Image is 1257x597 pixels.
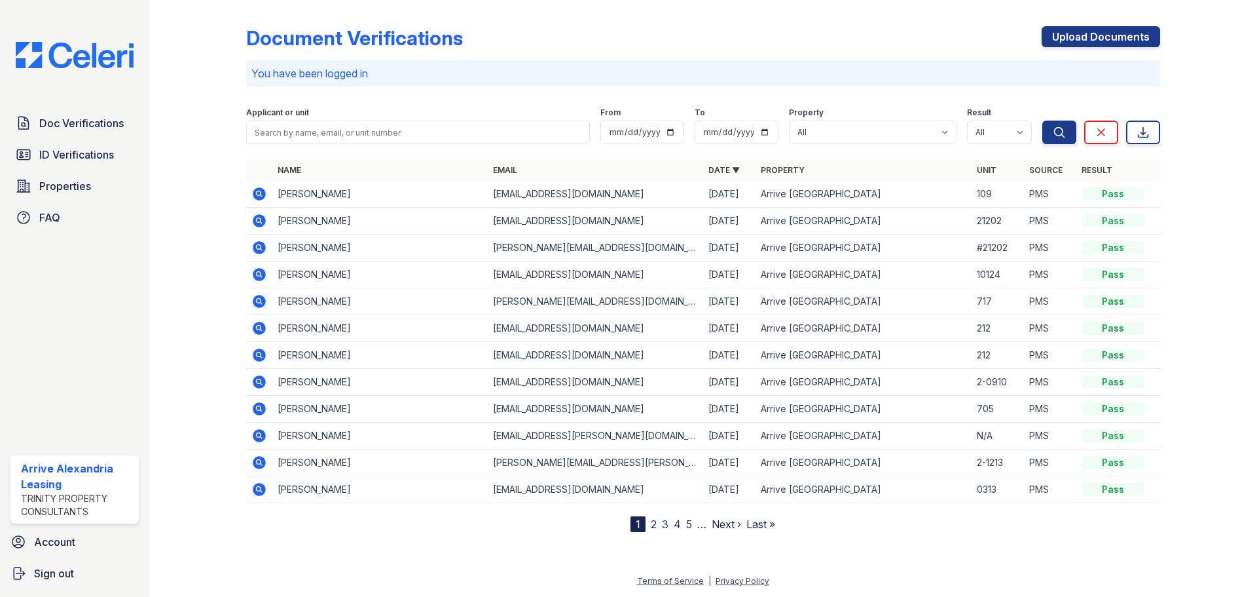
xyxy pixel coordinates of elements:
td: Arrive [GEOGRAPHIC_DATA] [756,342,971,369]
td: Arrive [GEOGRAPHIC_DATA] [756,235,971,261]
td: [PERSON_NAME] [272,476,488,503]
td: PMS [1024,476,1076,503]
td: 2-0910 [972,369,1024,396]
td: #21202 [972,235,1024,261]
span: FAQ [39,210,60,225]
label: From [600,107,621,118]
input: Search by name, email, or unit number [246,121,590,144]
td: [DATE] [703,423,756,450]
span: Sign out [34,566,74,581]
td: [DATE] [703,288,756,315]
td: PMS [1024,369,1076,396]
td: Arrive [GEOGRAPHIC_DATA] [756,181,971,208]
td: [DATE] [703,476,756,503]
td: [DATE] [703,315,756,342]
div: Pass [1082,268,1144,281]
td: [EMAIL_ADDRESS][DOMAIN_NAME] [488,261,703,288]
td: Arrive [GEOGRAPHIC_DATA] [756,450,971,476]
a: Last » [746,518,775,531]
a: Name [278,165,301,175]
a: Next › [712,518,741,531]
label: To [695,107,705,118]
div: Pass [1082,349,1144,362]
label: Property [789,107,824,118]
a: 5 [686,518,692,531]
td: PMS [1024,261,1076,288]
td: [PERSON_NAME] [272,450,488,476]
span: ID Verifications [39,147,114,163]
a: Account [5,529,144,555]
button: Sign out [5,560,144,587]
td: [PERSON_NAME] [272,369,488,396]
p: You have been logged in [251,66,1155,81]
td: [DATE] [703,342,756,369]
td: [PERSON_NAME] [272,235,488,261]
td: PMS [1024,396,1076,423]
div: 1 [630,516,646,532]
div: Pass [1082,376,1144,389]
td: [PERSON_NAME] [272,342,488,369]
td: [DATE] [703,396,756,423]
td: [EMAIL_ADDRESS][DOMAIN_NAME] [488,208,703,235]
a: 3 [662,518,668,531]
div: Trinity Property Consultants [21,492,134,518]
td: PMS [1024,342,1076,369]
td: [PERSON_NAME] [272,288,488,315]
td: Arrive [GEOGRAPHIC_DATA] [756,315,971,342]
td: PMS [1024,315,1076,342]
td: 212 [972,342,1024,369]
a: Unit [977,165,996,175]
td: [PERSON_NAME] [272,181,488,208]
div: | [708,576,711,586]
a: Upload Documents [1042,26,1160,47]
td: Arrive [GEOGRAPHIC_DATA] [756,476,971,503]
td: Arrive [GEOGRAPHIC_DATA] [756,396,971,423]
td: [EMAIL_ADDRESS][DOMAIN_NAME] [488,315,703,342]
td: [EMAIL_ADDRESS][PERSON_NAME][DOMAIN_NAME] [488,423,703,450]
td: 717 [972,288,1024,315]
td: 21202 [972,208,1024,235]
td: PMS [1024,208,1076,235]
span: Account [34,534,75,550]
td: [PERSON_NAME][EMAIL_ADDRESS][PERSON_NAME][DOMAIN_NAME] [488,450,703,476]
a: Property [761,165,805,175]
td: [EMAIL_ADDRESS][DOMAIN_NAME] [488,476,703,503]
div: Pass [1082,429,1144,442]
td: N/A [972,423,1024,450]
a: Source [1029,165,1063,175]
a: Privacy Policy [716,576,769,586]
label: Applicant or unit [246,107,309,118]
td: Arrive [GEOGRAPHIC_DATA] [756,369,971,396]
span: Doc Verifications [39,115,124,131]
td: [EMAIL_ADDRESS][DOMAIN_NAME] [488,181,703,208]
div: Pass [1082,322,1144,335]
td: [PERSON_NAME] [272,396,488,423]
td: 705 [972,396,1024,423]
div: Arrive Alexandria Leasing [21,461,134,492]
div: Document Verifications [246,26,463,50]
a: Date ▼ [708,165,740,175]
td: PMS [1024,288,1076,315]
td: Arrive [GEOGRAPHIC_DATA] [756,288,971,315]
td: 0313 [972,476,1024,503]
a: Properties [10,173,139,199]
td: PMS [1024,450,1076,476]
a: FAQ [10,204,139,231]
img: CE_Logo_Blue-a8612792a0a2168367f1c8372b55b34899dd931a85d93a1a3d3e32e68fde9ad4.png [5,42,144,68]
label: Result [967,107,991,118]
td: [DATE] [703,450,756,476]
a: Email [493,165,517,175]
div: Pass [1082,295,1144,308]
a: 4 [674,518,681,531]
td: [PERSON_NAME] [272,261,488,288]
div: Pass [1082,402,1144,415]
td: [DATE] [703,235,756,261]
td: PMS [1024,181,1076,208]
td: [PERSON_NAME][EMAIL_ADDRESS][DOMAIN_NAME] [488,235,703,261]
div: Pass [1082,483,1144,496]
div: Pass [1082,456,1144,469]
a: Result [1082,165,1112,175]
td: [PERSON_NAME][EMAIL_ADDRESS][DOMAIN_NAME] [488,288,703,315]
td: [DATE] [703,261,756,288]
td: [DATE] [703,181,756,208]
